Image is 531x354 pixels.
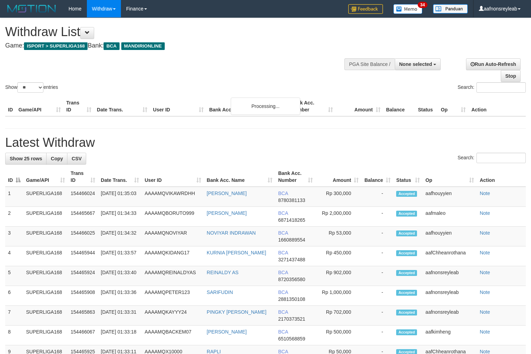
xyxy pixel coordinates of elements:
[278,296,305,302] span: Copy 2881350108 to clipboard
[396,310,417,315] span: Accepted
[23,326,68,345] td: SUPERLIGA168
[98,207,142,227] td: [DATE] 01:34:33
[316,266,362,286] td: Rp 902,000
[5,136,526,150] h1: Latest Withdraw
[51,156,63,161] span: Copy
[68,187,98,207] td: 154466024
[423,326,477,345] td: aafkimheng
[207,230,256,236] a: NOVIYAR INDRAWAN
[361,227,393,246] td: -
[395,58,441,70] button: None selected
[98,326,142,345] td: [DATE] 01:33:18
[480,309,490,315] a: Note
[5,25,347,39] h1: Withdraw List
[207,191,247,196] a: [PERSON_NAME]
[396,211,417,217] span: Accepted
[344,58,394,70] div: PGA Site Balance /
[98,286,142,306] td: [DATE] 01:33:36
[68,326,98,345] td: 154466067
[423,187,477,207] td: aafhouyyien
[396,250,417,256] span: Accepted
[423,286,477,306] td: aafnonsreyleab
[278,197,305,203] span: Copy 8780381133 to clipboard
[5,326,23,345] td: 8
[5,167,23,187] th: ID: activate to sort column descending
[361,326,393,345] td: -
[94,96,150,116] th: Date Trans.
[5,82,58,93] label: Show entries
[361,167,393,187] th: Balance: activate to sort column ascending
[150,96,206,116] th: User ID
[142,207,204,227] td: AAAAMQBORUTO999
[476,82,526,93] input: Search:
[396,290,417,296] span: Accepted
[480,270,490,275] a: Note
[68,227,98,246] td: 154466025
[466,58,521,70] a: Run Auto-Refresh
[433,4,468,14] img: panduan.png
[361,207,393,227] td: -
[288,96,336,116] th: Bank Acc. Number
[278,336,305,342] span: Copy 6510568859 to clipboard
[5,42,347,49] h4: Game: Bank:
[423,167,477,187] th: Op: activate to sort column ascending
[23,246,68,266] td: SUPERLIGA168
[423,227,477,246] td: aafhouyyien
[480,250,490,255] a: Note
[98,266,142,286] td: [DATE] 01:33:40
[5,266,23,286] td: 5
[477,167,526,187] th: Action
[23,207,68,227] td: SUPERLIGA168
[207,270,239,275] a: REINALDY AS
[336,96,383,116] th: Amount
[5,3,58,14] img: MOTION_logo.png
[423,266,477,286] td: aafnonsreyleab
[480,329,490,335] a: Note
[64,96,94,116] th: Trans ID
[423,306,477,326] td: aafnonsreyleab
[23,266,68,286] td: SUPERLIGA168
[68,246,98,266] td: 154465944
[142,187,204,207] td: AAAAMQVIKAWRDHH
[207,289,233,295] a: SARIFUDIN
[207,329,247,335] a: [PERSON_NAME]
[278,237,305,243] span: Copy 1660889554 to clipboard
[142,246,204,266] td: AAAAMQKIDANG17
[278,329,288,335] span: BCA
[68,266,98,286] td: 154465924
[142,306,204,326] td: AAAAMQKAYYY24
[415,96,438,116] th: Status
[468,96,526,116] th: Action
[278,316,305,322] span: Copy 2170373521 to clipboard
[68,286,98,306] td: 154465908
[278,210,288,216] span: BCA
[458,82,526,93] label: Search:
[480,289,490,295] a: Note
[501,70,521,82] a: Stop
[142,326,204,345] td: AAAAMQBACKEM07
[316,246,362,266] td: Rp 450,000
[10,156,42,161] span: Show 25 rows
[5,153,47,165] a: Show 25 rows
[361,266,393,286] td: -
[438,96,469,116] th: Op
[423,207,477,227] td: aafmaleo
[206,96,288,116] th: Bank Acc. Name
[231,98,300,115] div: Processing...
[278,277,305,282] span: Copy 8720356580 to clipboard
[348,4,383,14] img: Feedback.jpg
[316,227,362,246] td: Rp 53,000
[423,246,477,266] td: aafChheanrothana
[275,167,315,187] th: Bank Acc. Number: activate to sort column ascending
[361,246,393,266] td: -
[396,270,417,276] span: Accepted
[278,191,288,196] span: BCA
[361,187,393,207] td: -
[278,289,288,295] span: BCA
[23,286,68,306] td: SUPERLIGA168
[72,156,82,161] span: CSV
[98,187,142,207] td: [DATE] 01:35:03
[23,227,68,246] td: SUPERLIGA168
[98,167,142,187] th: Date Trans.: activate to sort column ascending
[393,4,423,14] img: Button%20Memo.svg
